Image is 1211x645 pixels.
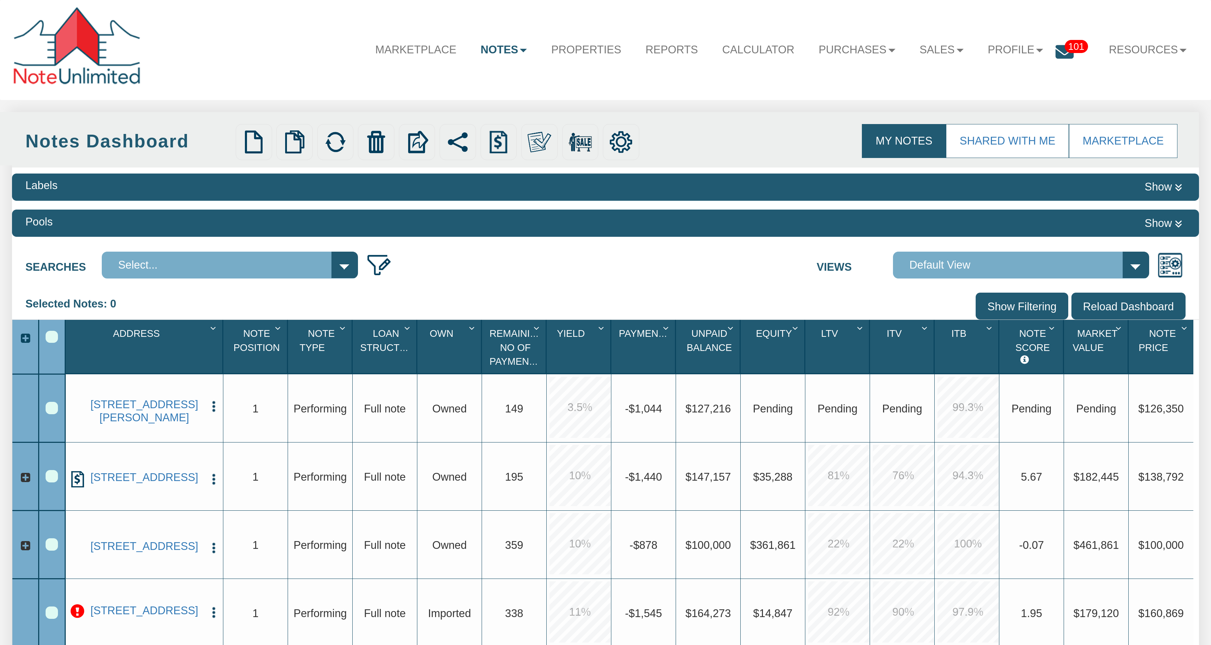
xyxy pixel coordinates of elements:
img: export.svg [405,130,429,154]
div: Sort None [1132,322,1193,371]
span: $164,273 [686,607,731,620]
a: Resources [1097,34,1199,66]
div: 10.0 [549,513,611,574]
span: Yield [557,328,585,339]
div: Own Sort None [421,322,481,371]
span: Address [113,328,160,339]
div: Column Menu [724,320,739,335]
div: Address Sort None [69,322,222,371]
div: Column Menu [1112,320,1127,335]
span: Own [430,328,453,339]
span: No Data [817,403,857,415]
span: Itb [951,328,966,339]
div: Itv Sort None [873,322,934,371]
span: Note Price [1139,328,1176,353]
span: Owned [432,403,467,415]
img: new.png [242,130,266,154]
span: -0.07 [1019,539,1044,551]
div: Payment(P&I) Sort None [615,322,675,371]
div: Column Menu [660,320,675,335]
div: Column Menu [854,320,869,335]
div: 94.3 [937,445,999,506]
div: Column Menu [530,320,545,335]
div: Sort None [69,322,222,371]
span: Note Position [234,328,280,353]
span: Pending [1011,403,1051,415]
div: Note Position Sort None [227,322,287,371]
span: -$1,545 [625,607,662,620]
a: Profile [976,34,1056,66]
span: $461,861 [1074,539,1119,551]
span: $179,120 [1074,607,1119,620]
span: -$1,440 [625,471,662,483]
img: cell-menu.png [207,473,221,486]
span: Full note [364,607,406,620]
div: Sort None [1067,322,1128,371]
span: Performing [294,471,347,483]
div: 99.3 [937,377,999,438]
div: 81.0 [808,445,869,506]
div: Labels [25,178,58,193]
a: Reports [633,34,710,66]
div: Sort None [873,322,934,371]
a: 563 Northgate Circle, New Braunfels, TX, 78130 [86,471,203,484]
div: 76.0 [873,445,934,506]
span: Remaining No Of Payments [489,328,544,367]
span: Payment(P&I) [619,328,686,339]
div: Equity Sort None [744,322,804,371]
div: Row 2, Row Selection Checkbox [46,470,58,482]
span: 1 [252,471,258,483]
img: make_own.png [528,130,551,154]
span: $14,847 [753,607,792,620]
div: Row 6, Row Selection Checkbox [46,606,58,619]
div: Yield Sort None [550,322,610,371]
a: 65 Tarpon Trail SE, Cartersville, GA, 30121 [86,604,203,617]
img: trash.png [364,130,388,154]
div: Column Menu [336,320,351,335]
div: Ltv Sort None [809,322,869,371]
div: 22.0 [808,513,869,574]
img: refresh.png [324,130,347,154]
span: Equity [756,328,792,339]
input: Show Filtering [976,293,1068,319]
a: 1301 MCKENZIE AVE, LOS ALTOS HLS, CA, 94024 [86,398,203,424]
div: Sort None [356,322,416,371]
img: edit_filter_icon.png [366,252,392,278]
div: Sort None [1003,322,1063,371]
div: Sort None [485,322,546,371]
a: 101 [1056,34,1097,73]
div: 92.0 [808,581,869,643]
div: Row 4, Row Selection Checkbox [46,538,58,551]
div: 11.0 [549,581,611,643]
span: 1.95 [1021,607,1042,620]
a: Calculator [710,34,806,66]
span: -$1,044 [625,403,662,415]
span: 149 [505,403,523,415]
div: Sort None [421,322,481,371]
span: $100,000 [1138,539,1184,551]
div: Column Menu [466,320,481,335]
div: Loan Structure Sort None [356,322,416,371]
div: Selected Notes: 0 [25,293,122,315]
div: Unpaid Balance Sort None [679,322,740,371]
div: Column Menu [1045,320,1063,335]
span: 101 [1065,40,1088,53]
div: Column Menu [789,320,804,335]
span: Performing [294,403,347,415]
div: Column Menu [1178,320,1193,335]
div: Itb Sort None [938,322,998,371]
span: $147,157 [686,471,731,483]
div: Sort None [679,322,740,371]
span: $182,445 [1074,471,1119,483]
span: Unpaid Balance [687,328,732,353]
div: Sort None [744,322,804,371]
div: Column Menu [918,320,933,335]
div: Sort None [227,322,287,371]
div: 22.0 [873,513,934,574]
div: Note Price Sort None [1132,322,1193,371]
div: Column Menu [272,320,287,335]
img: cell-menu.png [207,541,221,555]
a: Sales [907,34,976,66]
span: $100,000 [686,539,731,551]
div: Column Menu [595,320,610,335]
